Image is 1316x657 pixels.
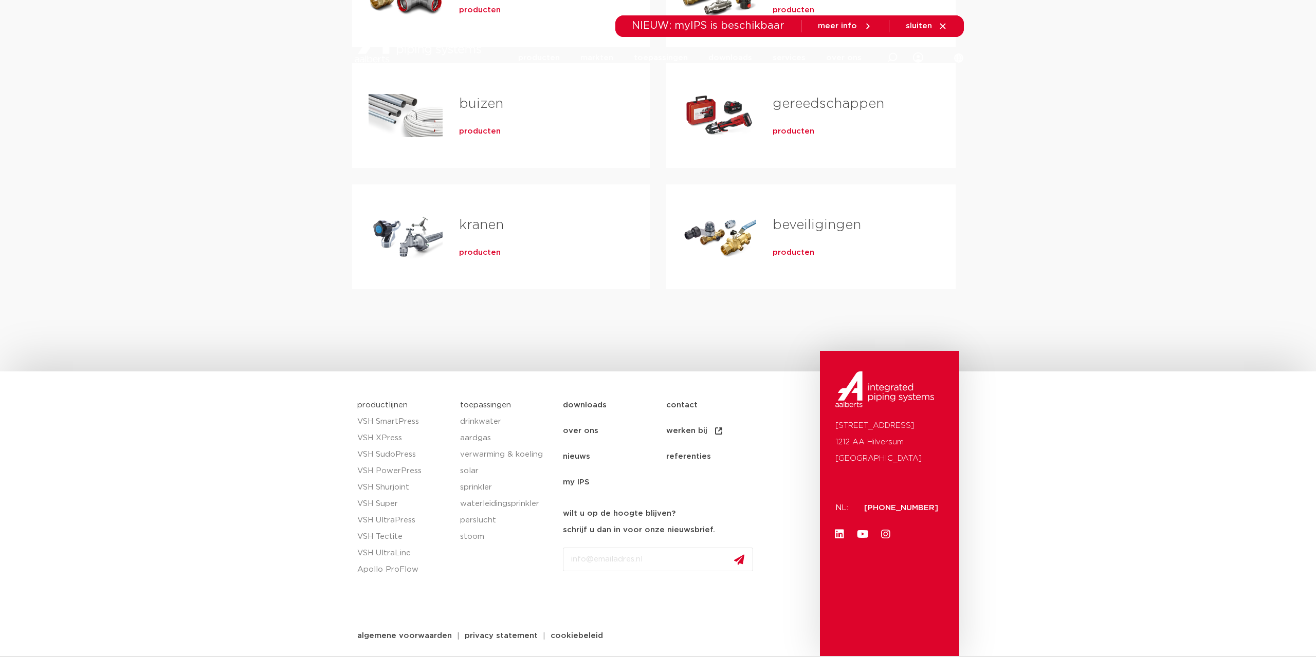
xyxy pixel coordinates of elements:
[357,479,450,496] a: VSH Shurjoint
[906,22,932,30] span: sluiten
[835,418,943,467] p: [STREET_ADDRESS] 1212 AA Hilversum [GEOGRAPHIC_DATA]
[457,632,545,640] a: privacy statement
[563,444,666,470] a: nieuws
[460,479,553,496] a: sprinkler
[459,97,503,110] a: buizen
[632,21,784,31] span: NIEUW: myIPS is beschikbaar
[460,401,511,409] a: toepassingen
[459,126,501,137] a: producten
[864,504,938,512] a: [PHONE_NUMBER]
[357,446,450,463] a: VSH SudoPress
[357,512,450,529] a: VSH UltraPress
[563,418,666,444] a: over ons
[459,218,504,232] a: kranen
[518,37,560,79] a: producten
[357,561,450,578] a: Apollo ProFlow
[563,470,666,495] a: my IPS
[357,496,450,512] a: VSH Super
[460,512,553,529] a: perslucht
[551,632,603,640] span: cookiebeleid
[459,248,501,258] a: producten
[460,463,553,479] a: solar
[357,401,408,409] a: productlijnen
[460,496,553,512] a: waterleidingsprinkler
[465,632,538,640] span: privacy statement
[563,548,753,571] input: info@emailadres.nl
[580,37,613,79] a: markten
[734,554,744,565] img: send.svg
[357,430,450,446] a: VSH XPress
[818,22,857,30] span: meer info
[460,414,553,430] a: drinkwater
[357,632,452,640] span: algemene voorwaarden
[460,430,553,446] a: aardgas
[666,392,770,418] a: contact
[543,632,611,640] a: cookiebeleid
[666,418,770,444] a: werken bij
[357,463,450,479] a: VSH PowerPress
[518,37,862,79] nav: Menu
[773,218,861,232] a: beveiligingen
[563,392,815,495] nav: Menu
[350,632,460,640] a: algemene voorwaarden
[835,500,852,516] p: NL:
[460,446,553,463] a: verwarming & koeling
[818,22,872,31] a: meer info
[773,126,814,137] a: producten
[906,22,947,31] a: sluiten
[913,37,923,79] div: my IPS
[826,37,862,79] a: over ons
[708,37,752,79] a: downloads
[357,414,450,430] a: VSH SmartPress
[773,37,806,79] a: services
[563,392,666,418] a: downloads
[563,579,719,620] iframe: reCAPTCHA
[460,529,553,545] a: stoom
[563,526,715,534] strong: schrijf u dan in voor onze nieuwsbrief.
[634,37,688,79] a: toepassingen
[357,529,450,545] a: VSH Tectite
[357,545,450,561] a: VSH UltraLine
[773,97,884,110] a: gereedschappen
[563,510,675,517] strong: wilt u op de hoogte blijven?
[666,444,770,470] a: referenties
[773,248,814,258] a: producten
